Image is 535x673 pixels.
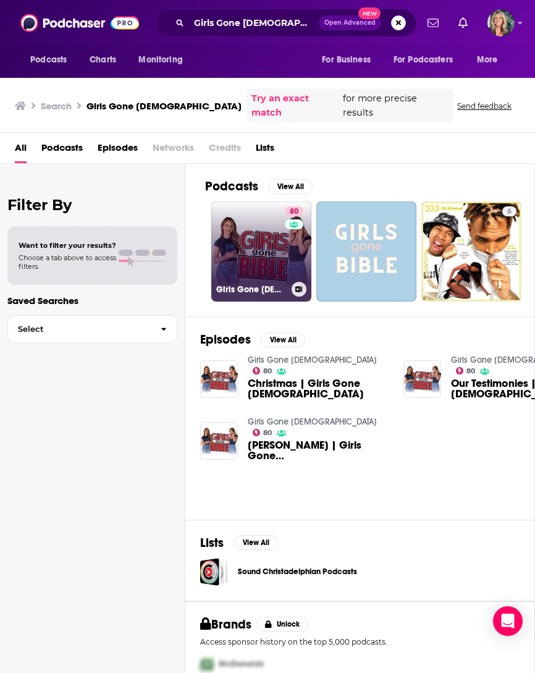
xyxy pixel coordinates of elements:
[468,48,513,72] button: open menu
[313,48,386,72] button: open menu
[90,51,116,69] span: Charts
[86,100,242,112] h3: Girls Gone [DEMOGRAPHIC_DATA]
[30,51,67,69] span: Podcasts
[19,253,116,271] span: Choose a tab above to access filters.
[205,179,313,194] a: PodcastsView All
[238,565,357,578] a: Sound Christadelphian Podcasts
[487,9,515,36] span: Logged in as lisa.beech
[234,535,278,550] button: View All
[82,48,124,72] a: Charts
[138,51,182,69] span: Monitoring
[248,440,389,461] span: [PERSON_NAME] | Girls Gone [DEMOGRAPHIC_DATA]
[189,13,319,33] input: Search podcasts, credits, & more...
[200,637,520,646] p: Access sponsor history on the top 5,000 podcasts.
[493,606,523,636] div: Open Intercom Messenger
[248,417,377,427] a: Girls Gone Bible
[251,91,340,120] a: Try an exact match
[209,138,241,163] span: Credits
[22,48,83,72] button: open menu
[322,51,371,69] span: For Business
[358,7,381,19] span: New
[248,440,389,461] a: Socrates Charos | Girls Gone Bible
[268,179,313,194] button: View All
[487,9,515,36] button: Show profile menu
[285,206,303,216] a: 80
[155,9,416,37] div: Search podcasts, credits, & more...
[200,535,224,551] h2: Lists
[423,12,444,33] a: Show notifications dropdown
[256,617,309,632] button: Unlock
[248,355,377,365] a: Girls Gone Bible
[324,20,376,26] span: Open Advanced
[200,617,251,632] h2: Brands
[200,332,305,347] a: EpisodesView All
[290,206,298,218] span: 80
[216,284,287,295] h3: Girls Gone [DEMOGRAPHIC_DATA]
[130,48,198,72] button: open menu
[453,101,515,111] button: Send feedback
[507,206,512,218] span: 6
[41,100,72,112] h3: Search
[487,9,515,36] img: User Profile
[477,51,498,69] span: More
[200,422,238,460] img: Socrates Charos | Girls Gone Bible
[200,332,251,347] h2: Episodes
[8,325,151,333] span: Select
[200,558,228,586] a: Sound Christadelphian Podcasts
[219,659,264,669] span: McDonalds
[453,12,473,33] a: Show notifications dropdown
[205,179,258,194] h2: Podcasts
[319,15,381,30] button: Open AdvancedNew
[211,201,311,302] a: 80Girls Gone [DEMOGRAPHIC_DATA]
[7,315,177,343] button: Select
[248,378,389,399] a: Christmas | Girls Gone Bible
[256,138,274,163] a: Lists
[20,11,139,35] img: Podchaser - Follow, Share and Rate Podcasts
[253,367,272,375] a: 80
[200,535,278,551] a: ListsView All
[19,241,116,250] span: Want to filter your results?
[343,91,449,120] span: for more precise results
[200,360,238,398] img: Christmas | Girls Gone Bible
[248,378,389,399] span: Christmas | Girls Gone [DEMOGRAPHIC_DATA]
[15,138,27,163] a: All
[403,360,441,398] img: Our Testimonies | Girls Gone Bible
[253,429,272,436] a: 80
[394,51,453,69] span: For Podcasters
[421,201,521,302] a: 6
[456,367,476,375] a: 80
[41,138,83,163] a: Podcasts
[385,48,471,72] button: open menu
[153,138,194,163] span: Networks
[7,295,177,307] p: Saved Searches
[502,206,516,216] a: 6
[466,368,475,374] span: 80
[263,430,272,436] span: 80
[7,196,177,214] h2: Filter By
[261,332,305,347] button: View All
[98,138,138,163] a: Episodes
[263,368,272,374] span: 80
